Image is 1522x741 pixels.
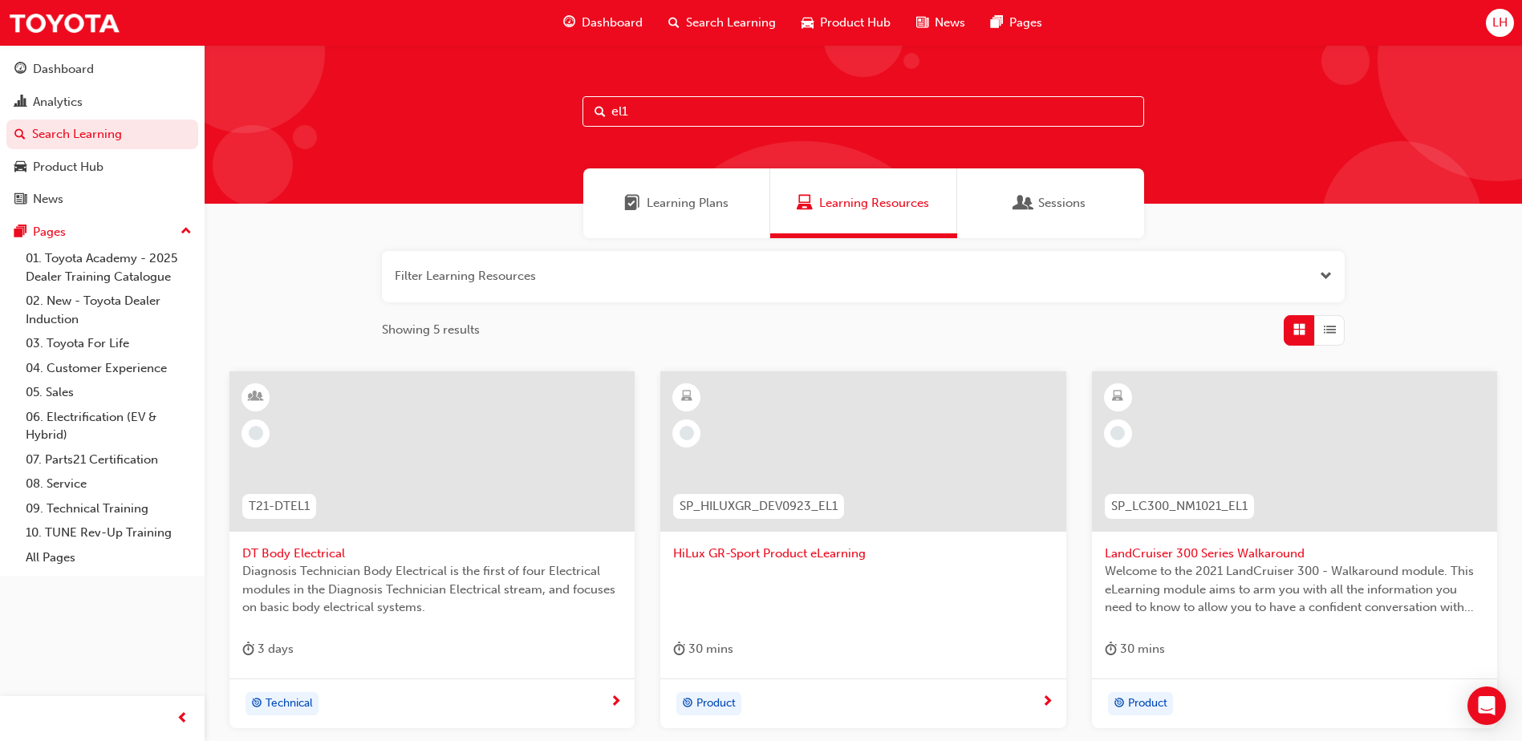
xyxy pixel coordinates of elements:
[19,472,198,496] a: 08. Service
[1105,545,1484,563] span: LandCruiser 300 Series Walkaround
[8,5,120,41] img: Trak
[229,371,635,729] a: T21-DTEL1DT Body ElectricalDiagnosis Technician Body Electrical is the first of four Electrical m...
[1467,686,1506,725] div: Open Intercom Messenger
[1114,694,1125,715] span: target-icon
[249,497,310,516] span: T21-DTEL1
[582,14,643,32] span: Dashboard
[673,639,733,659] div: 30 mins
[1016,194,1032,213] span: Sessions
[242,639,294,659] div: 3 days
[6,55,198,84] a: Dashboard
[33,190,63,209] div: News
[33,60,94,79] div: Dashboard
[797,194,813,213] span: Learning Resources
[6,217,198,247] button: Pages
[1105,639,1165,659] div: 30 mins
[14,192,26,207] span: news-icon
[14,160,26,175] span: car-icon
[19,545,198,570] a: All Pages
[686,14,776,32] span: Search Learning
[673,545,1053,563] span: HiLux GR-Sport Product eLearning
[242,545,622,563] span: DT Body Electrical
[177,709,189,729] span: prev-icon
[19,356,198,381] a: 04. Customer Experience
[19,496,198,521] a: 09. Technical Training
[595,103,606,121] span: Search
[550,6,655,39] a: guage-iconDashboard
[33,158,103,176] div: Product Hub
[14,95,26,110] span: chart-icon
[6,87,198,117] a: Analytics
[6,51,198,217] button: DashboardAnalyticsSearch LearningProduct HubNews
[681,387,692,407] span: learningResourceType_ELEARNING-icon
[1324,321,1336,339] span: List
[1320,267,1332,285] button: Open the filter
[935,14,965,32] span: News
[673,639,685,659] span: duration-icon
[582,96,1144,127] input: Search...
[14,225,26,240] span: pages-icon
[1486,9,1514,37] button: LH
[1009,14,1042,32] span: Pages
[668,13,680,33] span: search-icon
[14,63,26,77] span: guage-icon
[624,194,640,213] span: Learning Plans
[33,93,83,111] div: Analytics
[266,694,313,713] span: Technical
[903,6,978,39] a: news-iconNews
[583,168,770,238] a: Learning PlansLearning Plans
[680,426,694,440] span: learningRecordVerb_NONE-icon
[1111,497,1248,516] span: SP_LC300_NM1021_EL1
[19,447,198,472] a: 07. Parts21 Certification
[33,223,66,241] div: Pages
[181,221,192,242] span: up-icon
[249,426,263,440] span: learningRecordVerb_NONE-icon
[660,371,1065,729] a: SP_HILUXGR_DEV0923_EL1HiLux GR-Sport Product eLearningduration-icon 30 minstarget-iconProduct
[991,13,1003,33] span: pages-icon
[819,194,929,213] span: Learning Resources
[19,289,198,331] a: 02. New - Toyota Dealer Induction
[916,13,928,33] span: news-icon
[251,694,262,715] span: target-icon
[682,694,693,715] span: target-icon
[19,380,198,405] a: 05. Sales
[1293,321,1305,339] span: Grid
[978,6,1055,39] a: pages-iconPages
[242,639,254,659] span: duration-icon
[19,520,198,545] a: 10. TUNE Rev-Up Training
[19,246,198,289] a: 01. Toyota Academy - 2025 Dealer Training Catalogue
[820,14,891,32] span: Product Hub
[6,119,198,149] a: Search Learning
[6,184,198,214] a: News
[14,128,26,142] span: search-icon
[1110,426,1125,440] span: learningRecordVerb_NONE-icon
[563,13,575,33] span: guage-icon
[680,497,838,516] span: SP_HILUXGR_DEV0923_EL1
[242,562,622,617] span: Diagnosis Technician Body Electrical is the first of four Electrical modules in the Diagnosis Tec...
[647,194,729,213] span: Learning Plans
[696,694,736,713] span: Product
[1105,562,1484,617] span: Welcome to the 2021 LandCruiser 300 - Walkaround module. This eLearning module aims to arm you wi...
[250,387,262,407] span: learningResourceType_INSTRUCTOR_LED-icon
[6,152,198,182] a: Product Hub
[770,168,957,238] a: Learning ResourcesLearning Resources
[382,321,480,339] span: Showing 5 results
[1112,387,1123,407] span: learningResourceType_ELEARNING-icon
[1092,371,1497,729] a: SP_LC300_NM1021_EL1LandCruiser 300 Series WalkaroundWelcome to the 2021 LandCruiser 300 - Walkaro...
[802,13,814,33] span: car-icon
[19,405,198,447] a: 06. Electrification (EV & Hybrid)
[1038,194,1086,213] span: Sessions
[957,168,1144,238] a: SessionsSessions
[1128,694,1167,713] span: Product
[610,695,622,710] span: next-icon
[1492,14,1508,32] span: LH
[19,331,198,356] a: 03. Toyota For Life
[655,6,789,39] a: search-iconSearch Learning
[1105,639,1117,659] span: duration-icon
[1041,695,1053,710] span: next-icon
[789,6,903,39] a: car-iconProduct Hub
